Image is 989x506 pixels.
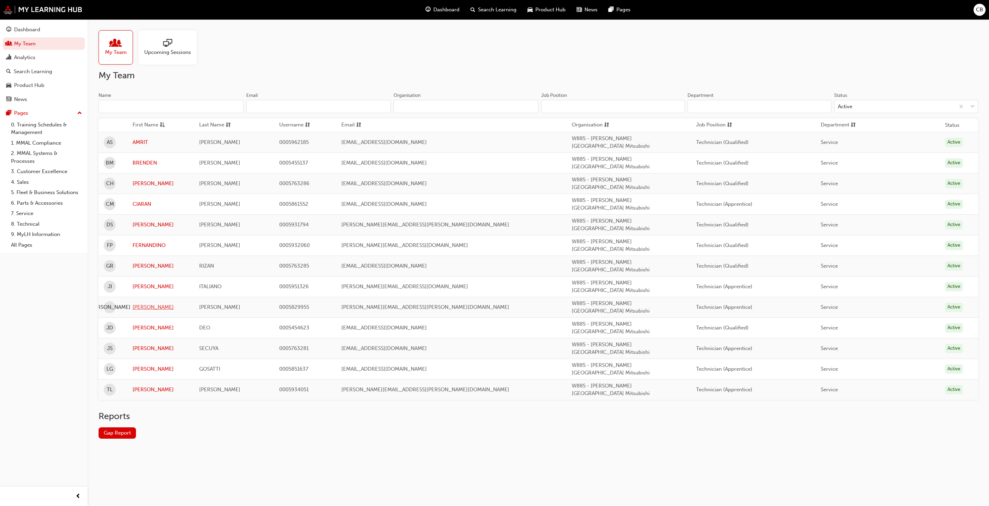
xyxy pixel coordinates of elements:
div: Organisation [394,92,421,99]
a: car-iconProduct Hub [522,3,571,17]
span: Technician (Apprentice) [696,283,752,290]
a: Analytics [3,51,85,64]
span: Technician (Qualified) [696,160,749,166]
div: Active [945,241,963,250]
span: up-icon [77,109,82,118]
span: [PERSON_NAME] [199,160,240,166]
a: Upcoming Sessions [138,30,202,65]
span: guage-icon [6,27,11,33]
span: sorting-icon [604,121,609,130]
a: 3. Customer Excellence [8,166,85,177]
button: Departmentsorting-icon [821,121,859,130]
span: 0005455137 [279,160,308,166]
span: down-icon [970,102,975,111]
span: Technician (Qualified) [696,242,749,248]
span: Service [821,180,838,187]
span: [PERSON_NAME][EMAIL_ADDRESS][PERSON_NAME][DOMAIN_NAME] [341,386,509,393]
a: 0. Training Schedules & Management [8,120,85,138]
h2: My Team [99,70,978,81]
span: Last Name [199,121,224,130]
span: car-icon [6,82,11,89]
div: Active [945,303,963,312]
a: [PERSON_NAME] [133,262,189,270]
span: W885 - [PERSON_NAME][GEOGRAPHIC_DATA] Mitsubishi [572,218,650,232]
span: Technician (Apprentice) [696,201,752,207]
span: W885 - [PERSON_NAME][GEOGRAPHIC_DATA] Mitsubishi [572,259,650,273]
div: Job Position [541,92,567,99]
span: 0005763285 [279,263,309,269]
span: DS [106,221,113,229]
span: search-icon [470,5,475,14]
button: Usernamesorting-icon [279,121,317,130]
a: Product Hub [3,79,85,92]
div: Active [945,261,963,271]
a: 8. Technical [8,219,85,229]
div: Dashboard [14,26,40,34]
span: sorting-icon [727,121,732,130]
a: [PERSON_NAME] [133,386,189,394]
button: Emailsorting-icon [341,121,379,130]
span: Product Hub [535,6,566,14]
a: My Team [3,37,85,50]
span: [PERSON_NAME] [199,180,240,187]
span: W885 - [PERSON_NAME][GEOGRAPHIC_DATA] Mitsubishi [572,197,650,211]
span: DEO [199,325,210,331]
span: 0005934051 [279,386,309,393]
div: Active [838,103,852,111]
span: [PERSON_NAME][EMAIL_ADDRESS][DOMAIN_NAME] [341,242,468,248]
span: Service [821,366,838,372]
span: TL [107,386,113,394]
span: GR [106,262,113,270]
a: [PERSON_NAME] [133,365,189,373]
input: Organisation [394,100,538,113]
span: JS [107,345,113,352]
span: car-icon [527,5,533,14]
span: Technician (Apprentice) [696,366,752,372]
span: Service [821,222,838,228]
span: 0005931794 [279,222,309,228]
div: Email [246,92,258,99]
span: [PERSON_NAME][EMAIL_ADDRESS][DOMAIN_NAME] [341,283,468,290]
span: sessionType_ONLINE_URL-icon [163,39,172,48]
span: [EMAIL_ADDRESS][DOMAIN_NAME] [341,325,427,331]
button: DashboardMy TeamAnalyticsSearch LearningProduct HubNews [3,22,85,107]
a: 9. MyLH Information [8,229,85,240]
span: people-icon [6,41,11,47]
span: 0005951326 [279,283,309,290]
a: 5. Fleet & Business Solutions [8,187,85,198]
span: [EMAIL_ADDRESS][DOMAIN_NAME] [341,345,427,351]
th: Status [945,121,959,129]
div: Product Hub [14,81,44,89]
button: Pages [3,107,85,120]
input: Email [246,100,391,113]
span: Service [821,283,838,290]
span: sorting-icon [305,121,310,130]
span: Department [821,121,849,130]
span: sorting-icon [356,121,361,130]
span: ITALIANO [199,283,221,290]
div: Active [945,385,963,394]
a: [PERSON_NAME] [133,221,189,229]
span: My Team [105,48,127,56]
span: W885 - [PERSON_NAME][GEOGRAPHIC_DATA] Mitsubishi [572,341,650,356]
span: [EMAIL_ADDRESS][DOMAIN_NAME] [341,201,427,207]
span: [PERSON_NAME] [199,386,240,393]
a: 4. Sales [8,177,85,188]
a: 7. Service [8,208,85,219]
span: Job Position [696,121,726,130]
span: Service [821,201,838,207]
a: AMRIT [133,138,189,146]
span: JD [106,324,113,332]
span: sorting-icon [851,121,856,130]
span: W885 - [PERSON_NAME][GEOGRAPHIC_DATA] Mitsubishi [572,383,650,397]
a: CIARAN [133,200,189,208]
div: Active [945,179,963,188]
span: W885 - [PERSON_NAME][GEOGRAPHIC_DATA] Mitsubishi [572,238,650,252]
span: [EMAIL_ADDRESS][DOMAIN_NAME] [341,366,427,372]
a: [PERSON_NAME] [133,303,189,311]
span: Service [821,160,838,166]
a: Gap Report [99,427,136,439]
span: pages-icon [6,110,11,116]
span: [PERSON_NAME] [199,201,240,207]
button: Last Namesorting-icon [199,121,237,130]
